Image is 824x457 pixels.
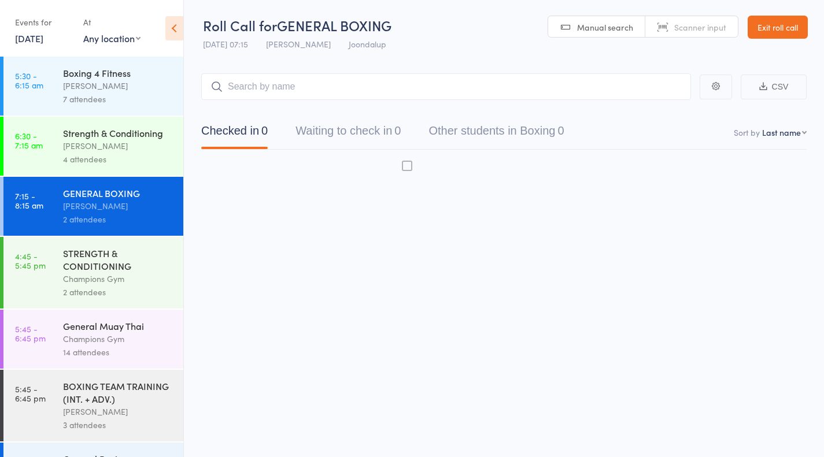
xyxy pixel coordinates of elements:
[3,177,183,236] a: 7:15 -8:15 amGENERAL BOXING[PERSON_NAME]2 attendees
[63,345,173,359] div: 14 attendees
[3,370,183,441] a: 5:45 -6:45 pmBOXING TEAM TRAINING (INT. + ADV.)[PERSON_NAME]3 attendees
[83,32,141,44] div: Any location
[295,118,401,149] button: Waiting to check in0
[394,124,401,137] div: 0
[734,127,760,138] label: Sort by
[349,38,386,50] span: Joondalup
[741,75,807,99] button: CSV
[63,153,173,166] div: 4 attendees
[63,66,173,79] div: Boxing 4 Fitness
[277,16,391,35] span: GENERAL BOXING
[63,79,173,92] div: [PERSON_NAME]
[15,191,43,210] time: 7:15 - 8:15 am
[15,384,46,403] time: 5:45 - 6:45 pm
[577,21,633,33] span: Manual search
[557,124,564,137] div: 0
[63,405,173,418] div: [PERSON_NAME]
[63,213,173,226] div: 2 attendees
[15,324,46,343] time: 5:45 - 6:45 pm
[63,247,173,272] div: STRENGTH & CONDITIONING
[203,16,277,35] span: Roll Call for
[83,13,141,32] div: At
[63,199,173,213] div: [PERSON_NAME]
[748,16,808,39] a: Exit roll call
[674,21,726,33] span: Scanner input
[201,118,268,149] button: Checked in0
[63,285,173,299] div: 2 attendees
[63,319,173,332] div: General Muay Thai
[266,38,331,50] span: [PERSON_NAME]
[15,13,72,32] div: Events for
[3,310,183,369] a: 5:45 -6:45 pmGeneral Muay ThaiChampions Gym14 attendees
[261,124,268,137] div: 0
[15,71,43,90] time: 5:30 - 6:15 am
[428,118,564,149] button: Other students in Boxing0
[203,38,248,50] span: [DATE] 07:15
[201,73,691,100] input: Search by name
[63,380,173,405] div: BOXING TEAM TRAINING (INT. + ADV.)
[63,332,173,345] div: Champions Gym
[762,127,801,138] div: Last name
[63,92,173,106] div: 7 attendees
[3,237,183,309] a: 4:45 -5:45 pmSTRENGTH & CONDITIONINGChampions Gym2 attendees
[15,251,46,270] time: 4:45 - 5:45 pm
[15,131,43,150] time: 6:30 - 7:15 am
[63,139,173,153] div: [PERSON_NAME]
[63,187,173,199] div: GENERAL BOXING
[15,32,43,44] a: [DATE]
[3,117,183,176] a: 6:30 -7:15 amStrength & Conditioning[PERSON_NAME]4 attendees
[63,272,173,285] div: Champions Gym
[3,57,183,116] a: 5:30 -6:15 amBoxing 4 Fitness[PERSON_NAME]7 attendees
[63,418,173,432] div: 3 attendees
[63,127,173,139] div: Strength & Conditioning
